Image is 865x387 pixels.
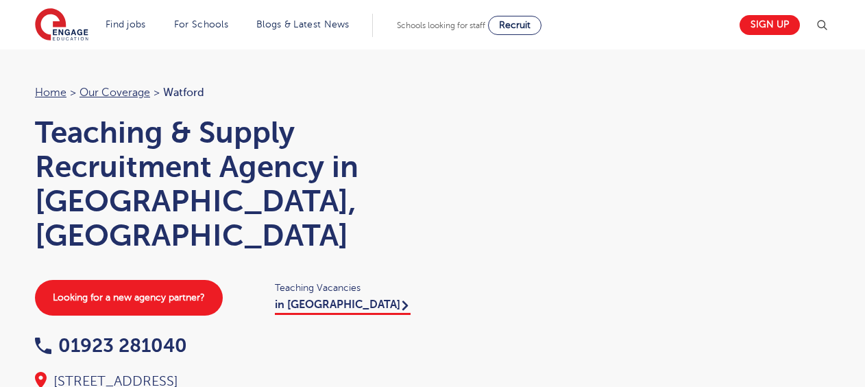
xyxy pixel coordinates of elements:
span: > [154,86,160,99]
a: Find jobs [106,19,146,30]
a: Home [35,86,66,99]
span: Recruit [499,20,531,30]
a: in [GEOGRAPHIC_DATA] [275,298,411,315]
span: Schools looking for staff [397,21,485,30]
nav: breadcrumb [35,84,419,102]
span: Teaching Vacancies [275,280,419,296]
a: Our coverage [80,86,150,99]
a: Recruit [488,16,541,35]
a: Looking for a new agency partner? [35,280,223,316]
img: Engage Education [35,8,88,43]
a: For Schools [174,19,228,30]
a: Blogs & Latest News [256,19,350,30]
a: Sign up [740,15,800,35]
h1: Teaching & Supply Recruitment Agency in [GEOGRAPHIC_DATA], [GEOGRAPHIC_DATA] [35,115,419,253]
span: > [70,86,76,99]
span: Watford [163,86,204,99]
a: 01923 281040 [35,335,187,356]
